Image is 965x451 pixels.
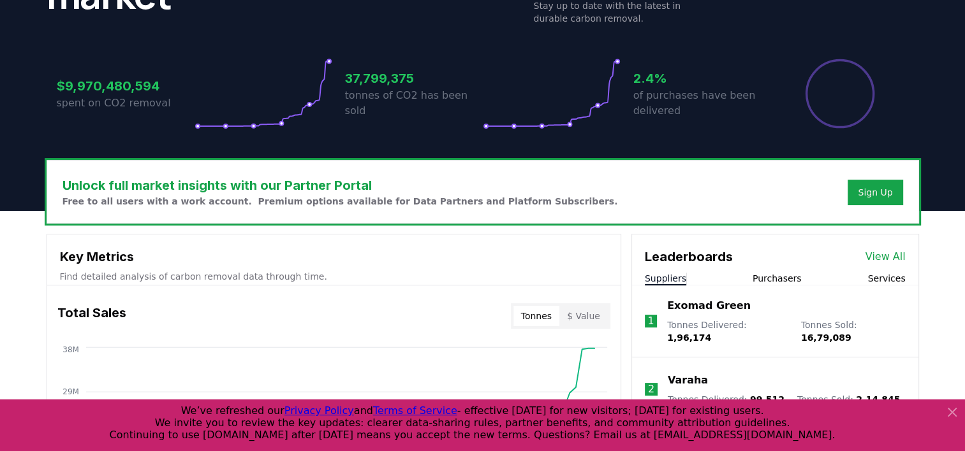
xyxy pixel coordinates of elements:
[345,69,483,88] h3: 37,799,375
[797,393,900,406] p: Tonnes Sold :
[667,298,751,313] a: Exomad Green
[750,394,785,404] span: 99,512
[513,306,559,326] button: Tonnes
[63,345,79,354] tspan: 38M
[667,319,788,344] p: Tonnes Delivered :
[57,76,195,96] h3: $9,970,480,594
[633,69,771,88] h3: 2.4%
[668,393,785,406] p: Tonnes Delivered :
[57,96,195,111] p: spent on CO2 removal
[559,306,608,326] button: $ Value
[345,88,483,118] p: tonnes of CO2 has been sold
[866,249,906,264] a: View All
[63,387,79,396] tspan: 29M
[60,270,608,283] p: Find detailed analysis of carbon removal data through time.
[858,186,892,199] a: Sign Up
[801,319,906,344] p: Tonnes Sold :
[867,272,905,285] button: Services
[753,272,802,285] button: Purchasers
[648,382,654,397] p: 2
[848,180,902,205] button: Sign Up
[667,333,711,343] span: 1,96,174
[668,373,708,388] a: Varaha
[63,195,618,208] p: Free to all users with a work account. Premium options available for Data Partners and Platform S...
[63,176,618,195] h3: Unlock full market insights with our Partner Portal
[801,333,851,343] span: 16,79,089
[60,247,608,266] h3: Key Metrics
[856,394,900,404] span: 2,14,845
[645,272,686,285] button: Suppliers
[804,58,876,129] div: Percentage of sales delivered
[645,247,733,266] h3: Leaderboards
[57,303,126,329] h3: Total Sales
[647,313,654,329] p: 1
[633,88,771,118] p: of purchases have been delivered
